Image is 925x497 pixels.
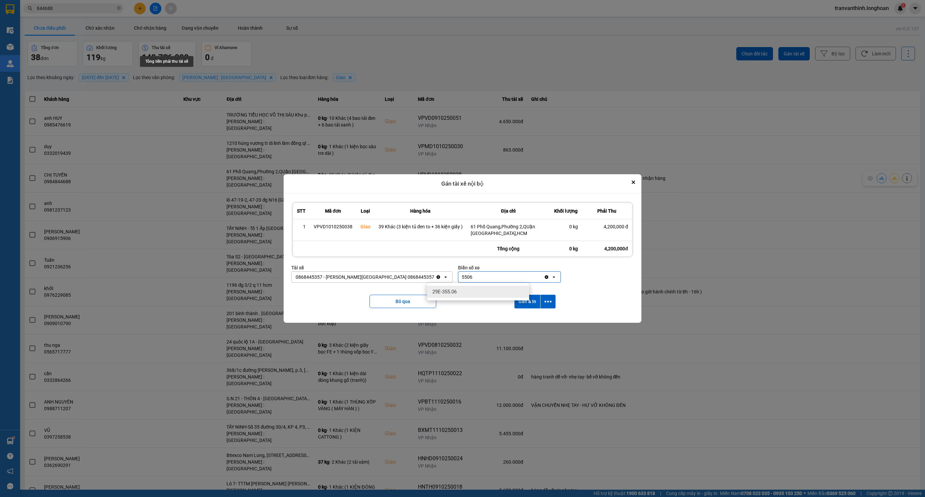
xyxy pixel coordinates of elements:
[291,264,453,271] div: Tài xế
[296,274,434,280] div: 0868445357 - [PERSON_NAME][GEOGRAPHIC_DATA] 0868445357
[360,207,370,215] div: Loại
[297,223,306,230] div: 1
[432,288,457,295] span: 29E-355.06
[586,223,628,230] div: 4,200,000 đ
[16,40,112,65] span: [PHONE_NUMBER] - [DOMAIN_NAME]
[550,241,582,256] div: 0 kg
[436,274,441,280] svg: Clear value
[514,295,540,308] button: Gán & In
[554,207,578,215] div: Khối lượng
[554,223,578,230] div: 0 kg
[284,174,641,323] div: dialog
[378,223,463,230] div: 39 Khác (3 kiện tủ đen to + 36 kiện giấy )
[284,174,641,194] div: Gán tài xế nội bộ
[471,207,546,215] div: Địa chỉ
[369,295,436,308] button: Bỏ qua
[15,10,112,25] strong: BIÊN NHẬN VẬN CHUYỂN BẢO AN EXPRESS
[140,56,193,67] div: Tổng tiền phải thu tài xế
[471,223,546,237] div: 61 Phổ Quang,Phường 2,QUận [GEOGRAPHIC_DATA],HCM
[297,207,306,215] div: STT
[458,264,561,271] div: Biển số xe
[314,207,352,215] div: Mã đơn
[544,274,549,280] svg: Clear value
[427,283,529,300] ul: Menu
[443,274,448,280] svg: open
[629,178,637,186] button: Close
[314,223,352,230] div: VPVD1010250038
[551,274,557,280] svg: open
[360,223,370,230] div: Giao
[13,27,113,38] strong: (Công Ty TNHH Chuyển Phát Nhanh Bảo An - MST: 0109597835)
[586,207,628,215] div: Phải Thu
[582,241,632,256] div: 4,200,000đ
[467,241,550,256] div: Tổng cộng
[378,207,463,215] div: Hàng hóa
